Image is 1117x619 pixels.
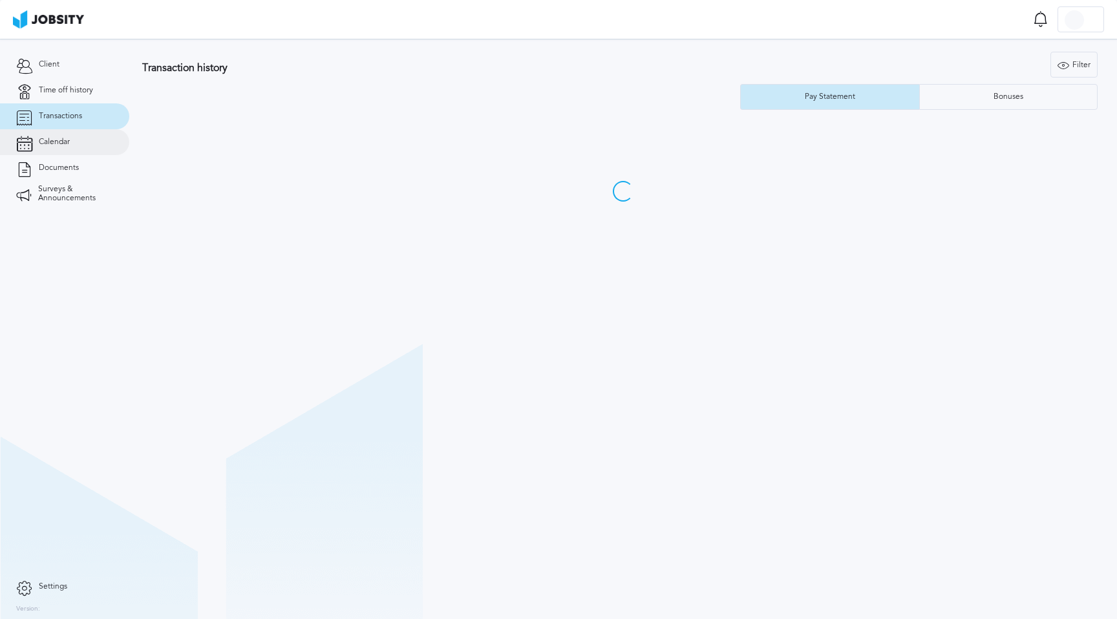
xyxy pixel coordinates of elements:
h3: Transaction history [142,62,665,74]
img: ab4bad089aa723f57921c736e9817d99.png [13,10,84,28]
span: Settings [39,582,67,591]
span: Surveys & Announcements [38,185,113,203]
div: Bonuses [987,92,1030,101]
button: Pay Statement [740,84,919,110]
span: Time off history [39,86,93,95]
span: Documents [39,163,79,173]
span: Transactions [39,112,82,121]
button: Filter [1050,52,1098,78]
div: Pay Statement [798,92,862,101]
div: Filter [1051,52,1097,78]
span: Client [39,60,59,69]
label: Version: [16,605,40,613]
span: Calendar [39,138,70,147]
button: Bonuses [919,84,1098,110]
